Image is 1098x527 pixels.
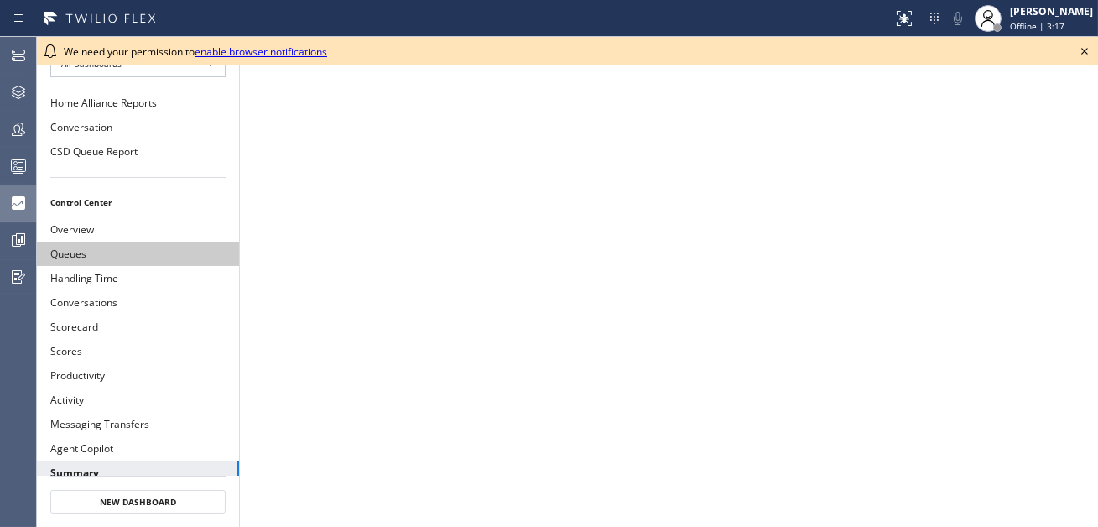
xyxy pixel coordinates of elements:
button: Summary [37,461,239,485]
button: Conversations [37,290,239,315]
button: Conversation [37,115,239,139]
span: Offline | 3:17 [1010,20,1064,32]
button: Scores [37,339,239,363]
li: Control Center [37,191,239,213]
button: Home Alliance Reports [37,91,239,115]
button: Productivity [37,363,239,388]
iframe: dashboard_9f6bb337dffe [240,37,1098,527]
span: We need your permission to [64,44,327,59]
a: enable browser notifications [195,44,327,59]
div: [PERSON_NAME] [1010,4,1093,18]
button: Agent Copilot [37,436,239,461]
button: Scorecard [37,315,239,339]
button: Overview [37,217,239,242]
button: CSD Queue Report [37,139,239,164]
button: Messaging Transfers [37,412,239,436]
button: Queues [37,242,239,266]
button: Mute [946,7,970,30]
button: Handling Time [37,266,239,290]
button: Activity [37,388,239,412]
button: New Dashboard [50,490,226,514]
